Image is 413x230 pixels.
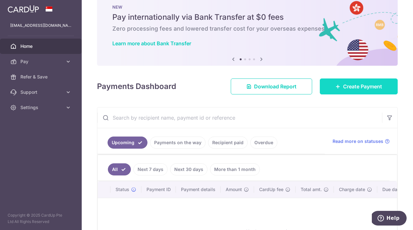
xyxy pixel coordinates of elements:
[250,137,277,149] a: Overdue
[231,78,312,94] a: Download Report
[210,163,260,175] a: More than 1 month
[112,25,382,33] h6: Zero processing fees and lowered transfer cost for your overseas expenses
[108,163,131,175] a: All
[10,22,71,29] p: [EMAIL_ADDRESS][DOMAIN_NAME]
[112,4,382,10] p: NEW
[382,186,402,193] span: Due date
[133,163,168,175] a: Next 7 days
[301,186,322,193] span: Total amt.
[97,108,382,128] input: Search by recipient name, payment id or reference
[170,163,207,175] a: Next 30 days
[320,78,398,94] a: Create Payment
[343,83,382,90] span: Create Payment
[97,81,176,92] h4: Payments Dashboard
[333,138,390,145] a: Read more on statuses
[150,137,206,149] a: Payments on the way
[333,138,383,145] span: Read more on statuses
[20,74,63,80] span: Refer & Save
[20,43,63,49] span: Home
[208,137,248,149] a: Recipient paid
[20,104,63,111] span: Settings
[20,89,63,95] span: Support
[254,83,297,90] span: Download Report
[226,186,242,193] span: Amount
[339,186,365,193] span: Charge date
[116,186,129,193] span: Status
[372,211,407,227] iframe: Opens a widget where you can find more information
[141,181,176,198] th: Payment ID
[112,12,382,22] h5: Pay internationally via Bank Transfer at $0 fees
[259,186,283,193] span: CardUp fee
[8,5,39,13] img: CardUp
[20,58,63,65] span: Pay
[176,181,221,198] th: Payment details
[108,137,147,149] a: Upcoming
[112,40,191,47] a: Learn more about Bank Transfer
